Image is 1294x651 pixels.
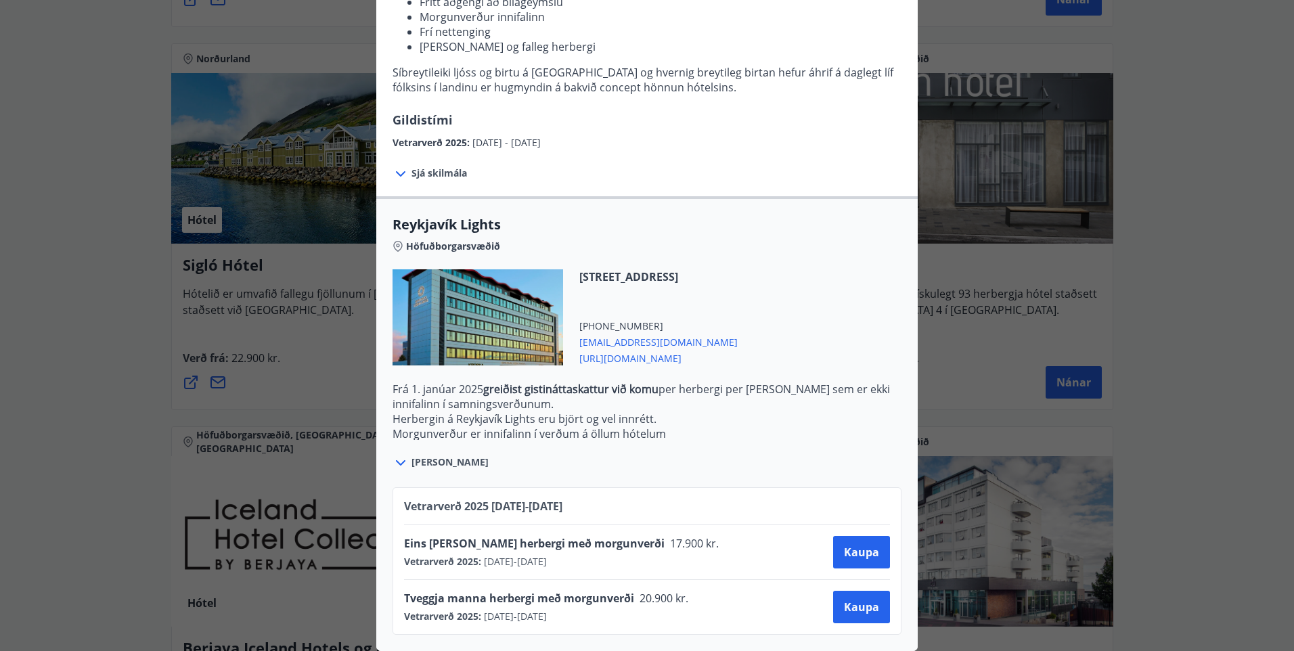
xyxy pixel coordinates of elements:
span: [EMAIL_ADDRESS][DOMAIN_NAME] [579,333,738,349]
span: Reykjavík Lights [393,215,901,234]
li: [PERSON_NAME] og falleg herbergi [420,39,901,54]
strong: greiðist gistináttaskattur við komu [483,382,659,397]
p: Frá 1. janúar 2025 per herbergi per [PERSON_NAME] sem er ekki innifalinn í samningsverðunum. [393,382,901,411]
li: Frí nettenging [420,24,901,39]
span: [URL][DOMAIN_NAME] [579,349,738,365]
span: Vetrarverð 2025 : [393,136,472,149]
p: Morgunverður er innifalinn í verðum á öllum hótelum [393,426,901,441]
span: [STREET_ADDRESS] [579,269,738,284]
p: Síbreytileiki ljóss og birtu á [GEOGRAPHIC_DATA] og hvernig breytileg birtan hefur áhrif á dagleg... [393,65,901,95]
span: Gildistími [393,112,453,128]
span: Höfuðborgarsvæðið [406,240,500,253]
span: Sjá skilmála [411,166,467,180]
span: [PHONE_NUMBER] [579,319,738,333]
span: [DATE] - [DATE] [472,136,541,149]
li: Morgunverður innifalinn [420,9,901,24]
p: Herbergin á Reykjavík Lights eru björt og vel innrétt. [393,411,901,426]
